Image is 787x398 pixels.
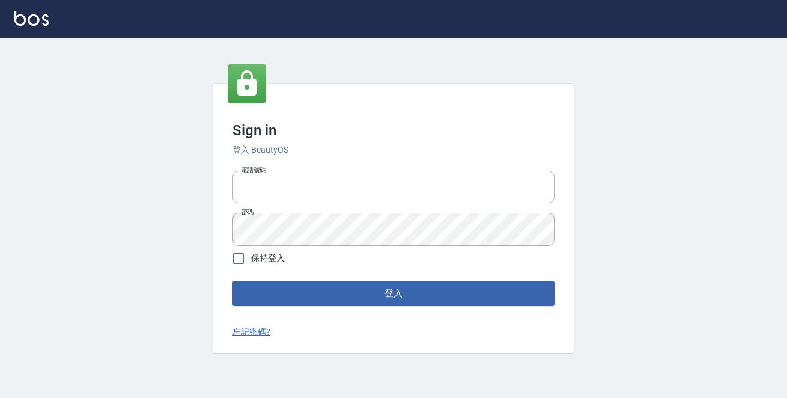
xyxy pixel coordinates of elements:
label: 電話號碼 [241,165,266,174]
h3: Sign in [232,122,555,139]
a: 忘記密碼? [232,326,270,338]
button: 登入 [232,281,555,306]
label: 密碼 [241,207,254,216]
span: 保持登入 [251,252,285,265]
img: Logo [14,11,49,26]
h6: 登入 BeautyOS [232,144,555,156]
